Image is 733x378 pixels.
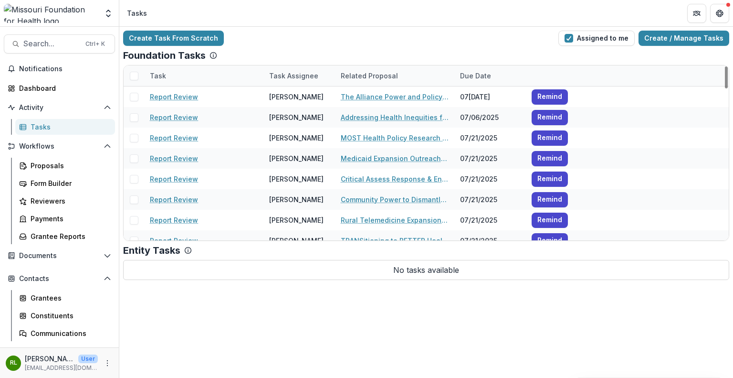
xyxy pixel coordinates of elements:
div: Related Proposal [335,65,454,86]
span: Documents [19,252,100,260]
p: [PERSON_NAME] [25,354,74,364]
div: Related Proposal [335,71,404,81]
button: Remind [532,89,568,105]
a: Tasks [15,119,115,135]
p: [EMAIL_ADDRESS][DOMAIN_NAME] [25,364,98,372]
div: Due Date [454,65,526,86]
a: Report Review [150,236,198,246]
div: Task [144,65,263,86]
div: Rebekah Lerch [10,360,17,366]
div: Proposals [31,161,107,171]
a: Addressing Health Inequities for Patients with [MEDICAL_DATA] by Providing Comprehensive Services [341,112,449,122]
div: Dashboard [19,83,107,93]
button: Open Workflows [4,139,115,154]
button: Remind [532,110,568,125]
a: TRANSitioning to BETTER Health [341,236,449,246]
a: Rural Telemedicine Expansion and Support [341,215,449,225]
button: Assigned to me [558,31,635,46]
div: Constituents [31,311,107,321]
div: [PERSON_NAME] [269,174,324,184]
a: Grantee Reports [15,228,115,244]
a: Create Task From Scratch [123,31,224,46]
a: Critical Assess Response & Engagement (CARE) Implementation project [341,174,449,184]
div: [PERSON_NAME] [269,133,324,143]
img: Missouri Foundation for Health logo [4,4,98,23]
span: Search... [23,39,80,48]
span: Notifications [19,65,111,73]
a: The Alliance Power and Policy Action (PPAG) [341,92,449,102]
div: Communications [31,328,107,338]
p: User [78,355,98,363]
button: Open entity switcher [102,4,115,23]
div: Grantees [31,293,107,303]
button: Open Data & Reporting [4,345,115,360]
div: 07/21/2025 [454,128,526,148]
div: 07/21/2025 [454,230,526,251]
a: Community Power to Dismantle the School to [GEOGRAPHIC_DATA] [341,194,449,205]
a: Grantees [15,290,115,306]
a: Proposals [15,158,115,173]
div: Task [144,71,172,81]
div: Grantee Reports [31,231,107,241]
div: 07/06/2025 [454,107,526,128]
button: Remind [532,172,568,187]
a: MOST Health Policy Research Initiative [341,133,449,143]
button: Remind [532,151,568,166]
div: [PERSON_NAME] [269,194,324,205]
div: Reviewers [31,196,107,206]
button: Get Help [710,4,729,23]
button: Remind [532,130,568,146]
div: [PERSON_NAME] [269,112,324,122]
div: Payments [31,214,107,224]
div: 07/21/2025 [454,210,526,230]
a: Report Review [150,153,198,163]
p: No tasks available [123,260,729,280]
div: [PERSON_NAME] [269,215,324,225]
a: Payments [15,211,115,227]
div: Task Assignee [263,65,335,86]
a: Dashboard [4,80,115,96]
button: Partners [687,4,706,23]
a: Report Review [150,112,198,122]
button: Open Activity [4,100,115,115]
div: Tasks [31,122,107,132]
button: Remind [532,233,568,248]
div: [PERSON_NAME] [269,153,324,163]
div: Tasks [127,8,147,18]
div: Form Builder [31,178,107,188]
div: 07/21/2025 [454,148,526,169]
a: Communications [15,325,115,341]
span: Contacts [19,275,100,283]
div: [PERSON_NAME] [269,236,324,246]
a: Reviewers [15,193,115,209]
button: More [102,357,113,369]
button: Open Documents [4,248,115,263]
div: [PERSON_NAME] [269,92,324,102]
a: Report Review [150,174,198,184]
a: Create / Manage Tasks [639,31,729,46]
div: Due Date [454,71,497,81]
a: Medicaid Expansion Outreach, Enrollment and Renewal [341,153,449,163]
p: Foundation Tasks [123,50,206,61]
a: Constituents [15,308,115,324]
p: Entity Tasks [123,245,180,256]
button: Remind [532,213,568,228]
div: Ctrl + K [84,39,107,49]
a: Form Builder [15,175,115,191]
button: Remind [532,192,568,207]
div: 07/21/2025 [454,169,526,189]
div: Task Assignee [263,71,324,81]
a: Report Review [150,215,198,225]
a: Report Review [150,92,198,102]
span: Workflows [19,142,100,151]
div: 07/21/2025 [454,189,526,210]
div: 07[DATE] [454,86,526,107]
nav: breadcrumb [123,6,151,20]
span: Activity [19,104,100,112]
button: Notifications [4,61,115,76]
a: Report Review [150,194,198,205]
